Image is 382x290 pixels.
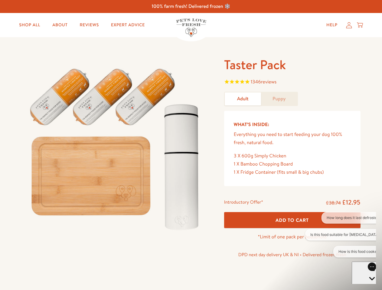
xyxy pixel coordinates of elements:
[224,251,361,259] p: DPD next day delivery UK & NI • Delivered frozen fresh
[302,212,376,263] iframe: Gorgias live chat conversation starters
[47,19,72,31] a: About
[261,92,297,105] a: Puppy
[352,262,376,284] iframe: Gorgias live chat messenger
[225,92,261,105] a: Adult
[224,233,361,241] p: *Limit of one pack per household
[276,217,309,223] span: Add To Cart
[75,19,103,31] a: Reviews
[14,19,45,31] a: Shop All
[176,18,206,37] img: Pets Love Fresh
[224,198,263,207] div: Introductory Offer*
[234,121,351,128] h5: What’s Inside:
[326,200,341,206] s: £38.74
[234,168,351,176] div: 1 X Fridge Container (fits small & big chubs)
[31,34,84,45] button: How is this food cooked?
[342,198,361,207] span: £12.95
[261,79,276,85] span: reviews
[322,19,342,31] a: Help
[106,19,150,31] a: Expert Advice
[251,79,276,85] span: 1346 reviews
[234,152,351,160] div: 3 X 600g Simply Chicken
[234,161,293,167] span: 1 X Bamboo Chopping Board
[224,78,361,87] span: Rated 4.8 out of 5 stars 1346 reviews
[234,130,351,147] p: Everything you need to start feeding your dog 100% fresh, natural food.
[224,56,361,73] h1: Taster Pack
[224,212,361,228] button: Add To Cart
[3,17,84,28] button: Is this food suitable for [MEDICAL_DATA]?
[22,56,210,237] img: Taster Pack - Adult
